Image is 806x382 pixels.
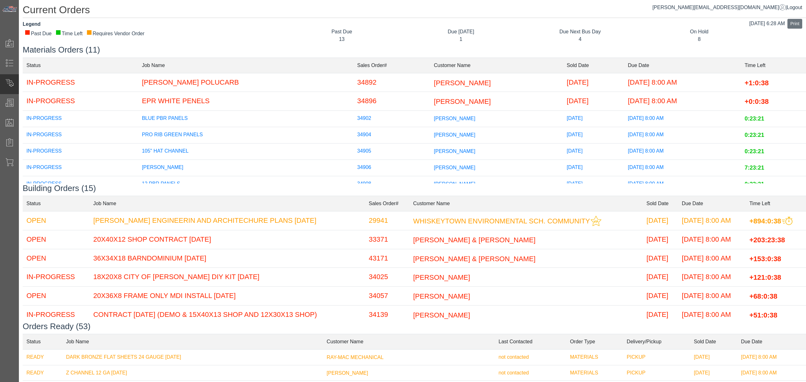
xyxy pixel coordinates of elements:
td: 34025 [365,268,409,287]
span: +1:0:38 [745,79,769,87]
span: [PERSON_NAME] & [PERSON_NAME] [413,236,536,244]
td: [DATE] 8:00 AM [624,73,741,92]
td: READY [23,349,62,365]
span: [PERSON_NAME] [434,181,475,187]
td: Status [23,196,89,211]
td: Sold Date [643,196,678,211]
td: MATERIALS [566,349,623,365]
td: Customer Name [430,58,563,73]
td: Time Left [746,196,806,211]
td: Order Type [566,334,623,349]
div: Due Next Bus Day [525,28,635,36]
td: CONTRACT [DATE] (DEMO & 15X40X13 SHOP AND 12X30X13 SHOP) [89,305,365,324]
span: [PERSON_NAME] [327,370,368,375]
td: IN-PROGRESS [23,268,89,287]
td: 34139 [365,305,409,324]
td: [DATE] [643,268,678,287]
span: +51:0:38 [749,311,777,319]
td: IN-PROGRESS [23,160,138,176]
td: [DATE] 8:00 AM [737,349,806,365]
td: OPEN [23,230,89,249]
td: 12 PBR PANELS [138,176,354,192]
td: [DATE] [563,73,624,92]
div: ■ [86,30,92,34]
td: [PERSON_NAME] ENGINEERIN AND ARCHITECHURE PLANS [DATE] [89,211,365,230]
td: 34904 [353,127,430,143]
span: +68:0:38 [749,292,777,300]
span: +894:0:38 [749,217,781,225]
td: 34902 [353,110,430,127]
td: Sales Order# [353,58,430,73]
div: Past Due [25,30,52,37]
td: [DATE] 8:00 AM [624,143,741,160]
td: Sold Date [690,334,737,349]
img: Metals Direct Inc Logo [2,6,18,13]
td: Status [23,58,138,73]
div: Due [DATE] [406,28,516,36]
span: +203:23:38 [749,236,785,244]
td: [DATE] 8:00 AM [678,211,746,230]
span: [PERSON_NAME] & [PERSON_NAME] [413,255,536,262]
span: 0:23:21 [745,115,764,122]
td: [DATE] 8:00 AM [678,249,746,268]
td: EPR WHITE PENELS [138,92,354,111]
td: [PERSON_NAME] [138,160,354,176]
td: BLUE PBR PANELS [138,110,354,127]
div: Past Due [287,28,396,36]
td: Due Date [737,334,806,349]
td: OPEN [23,211,89,230]
td: IN-PROGRESS [23,110,138,127]
div: 1 [406,36,516,43]
td: [DATE] 8:00 AM [737,365,806,381]
strong: Legend [23,21,41,27]
div: ■ [25,30,30,34]
td: 34896 [353,92,430,111]
div: Requires Vendor Order [86,30,145,37]
div: | [652,4,802,11]
td: [DATE] 8:00 AM [678,287,746,306]
h3: Orders Ready (53) [23,322,806,331]
td: [DATE] [563,110,624,127]
span: [DATE] 6:28 AM [749,21,785,26]
td: IN-PROGRESS [23,143,138,160]
td: [DATE] [690,365,737,381]
td: 20X36X8 FRAME ONLY MDI INSTALL [DATE] [89,287,365,306]
span: [PERSON_NAME] [434,132,475,138]
img: This customer should be prioritized [591,216,601,226]
td: 29941 [365,211,409,230]
td: [DATE] 8:00 AM [624,110,741,127]
td: [DATE] 8:00 AM [624,160,741,176]
td: [DATE] 8:00 AM [624,176,741,192]
td: [DATE] 8:00 AM [624,127,741,143]
td: [DATE] [643,305,678,324]
span: +153:0:38 [749,255,781,262]
td: Delivery/Pickup [623,334,690,349]
td: 18X20X8 CITY OF [PERSON_NAME] DIY KIT [DATE] [89,268,365,287]
span: [PERSON_NAME] [413,273,470,281]
button: Print [787,19,802,29]
td: 20X40X12 SHOP CONTRACT [DATE] [89,230,365,249]
div: Time Left [55,30,82,37]
span: RAY-MAC MECHANICAL [327,355,383,360]
td: [DATE] [643,230,678,249]
td: [DATE] [563,92,624,111]
div: 13 [287,36,396,43]
td: IN-PROGRESS [23,127,138,143]
td: 36X34X18 BARNDOMINIUM [DATE] [89,249,365,268]
div: 8 [644,36,754,43]
span: +121:0:38 [749,273,781,281]
td: IN-PROGRESS [23,73,138,92]
td: [DATE] 8:00 AM [678,230,746,249]
a: [PERSON_NAME][EMAIL_ADDRESS][DOMAIN_NAME] [652,5,786,10]
td: 105" HAT CHANNEL [138,143,354,160]
span: +0:0:38 [745,98,769,105]
td: Time Left [741,58,806,73]
h3: Materials Orders (11) [23,45,806,55]
span: [PERSON_NAME] [434,149,475,154]
td: Sold Date [563,58,624,73]
td: [DATE] [643,287,678,306]
img: This order should be prioritized [782,217,792,225]
td: not contacted [495,365,566,381]
td: Z CHANNEL 12 GA [DATE] [62,365,323,381]
td: [DATE] 8:00 AM [678,268,746,287]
